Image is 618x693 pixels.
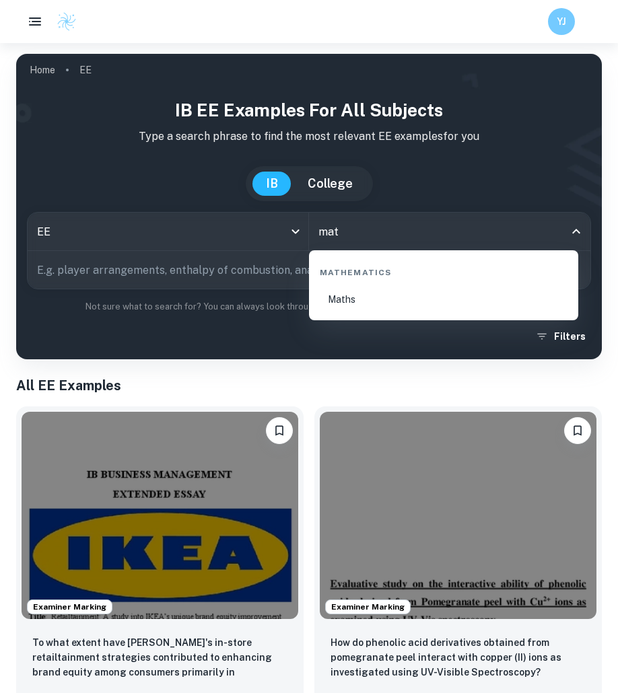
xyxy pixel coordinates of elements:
div: EE [28,213,308,250]
img: Business and Management EE example thumbnail: To what extent have IKEA's in-store reta [22,412,298,619]
input: E.g. player arrangements, enthalpy of combustion, analysis of a big city... [28,251,553,289]
p: To what extent have IKEA's in-store retailtainment strategies contributed to enhancing brand equi... [32,635,287,681]
a: Home [30,61,55,79]
div: Mathematics [314,256,573,284]
h6: YJ [554,14,570,29]
button: IB [252,172,291,196]
button: Bookmark [266,417,293,444]
p: How do phenolic acid derivatives obtained from pomegranate peel interact with copper (II) ions as... [331,635,586,680]
img: profile cover [16,54,602,359]
button: Bookmark [564,417,591,444]
li: Maths [314,284,573,315]
img: Chemistry EE example thumbnail: How do phenolic acid derivatives obtaine [320,412,596,619]
img: Clastify logo [57,11,77,32]
span: Examiner Marking [326,601,410,613]
button: YJ [548,8,575,35]
p: Not sure what to search for? You can always look through our example Extended Essays below for in... [27,300,591,314]
span: Examiner Marking [28,601,112,613]
p: EE [79,63,92,77]
p: Type a search phrase to find the most relevant EE examples for you [27,129,591,145]
h1: All EE Examples [16,375,602,396]
h1: IB EE examples for all subjects [27,97,591,123]
button: College [294,172,366,196]
a: Clastify logo [48,11,77,32]
button: Close [567,222,586,241]
button: Filters [533,324,591,349]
